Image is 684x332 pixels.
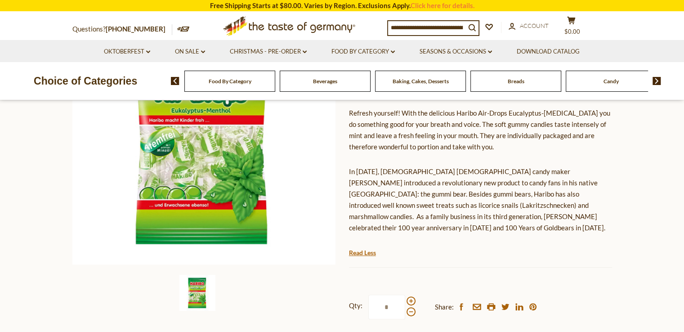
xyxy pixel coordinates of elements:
img: previous arrow [171,77,179,85]
a: Beverages [313,78,337,85]
p: Questions? [72,23,172,35]
input: Qty: [368,295,405,319]
a: Download Catalog [517,47,580,57]
img: Haribo Air Drops Eucalyptus Menthol [179,275,215,311]
a: Breads [508,78,524,85]
a: Food By Category [331,47,395,57]
span: $0.00 [564,28,580,35]
span: Refresh yourself! With the delicious Haribo Air-Drops Eucalyptus-[MEDICAL_DATA] you do something ... [349,109,610,151]
a: Christmas - PRE-ORDER [230,47,307,57]
img: Haribo Air Drops Eucalyptus Menthol [72,1,335,265]
a: Baking, Cakes, Desserts [393,78,449,85]
a: Read Less [349,248,376,257]
a: On Sale [175,47,205,57]
a: Account [509,21,549,31]
a: [PHONE_NUMBER] [106,25,165,33]
a: Seasons & Occasions [420,47,492,57]
button: $0.00 [558,16,585,39]
a: Oktoberfest [104,47,150,57]
span: Share: [435,301,454,313]
span: In [DATE], [DEMOGRAPHIC_DATA] [DEMOGRAPHIC_DATA] candy maker [PERSON_NAME] introduced a revolutio... [349,167,605,232]
span: Account [520,22,549,29]
a: Food By Category [209,78,251,85]
a: Candy [604,78,619,85]
strong: Qty: [349,300,362,311]
img: next arrow [653,77,661,85]
a: Click here for details. [411,1,474,9]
